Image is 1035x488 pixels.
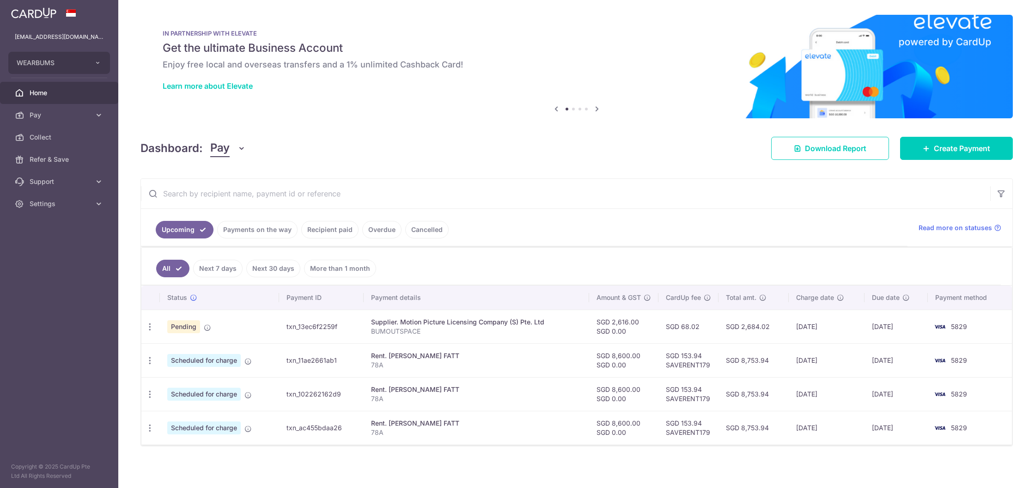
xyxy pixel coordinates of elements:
[796,293,834,302] span: Charge date
[163,81,253,91] a: Learn more about Elevate
[17,58,85,67] span: WEARBUMS
[931,422,949,433] img: Bank Card
[279,286,363,310] th: Payment ID
[658,411,718,445] td: SGD 153.94 SAVERENT179
[141,179,990,208] input: Search by recipient name, payment id or reference
[15,32,103,42] p: [EMAIL_ADDRESS][DOMAIN_NAME]
[30,199,91,208] span: Settings
[589,411,658,445] td: SGD 8,600.00 SGD 0.00
[951,356,967,364] span: 5829
[371,428,582,437] p: 78A
[301,221,359,238] a: Recipient paid
[931,355,949,366] img: Bank Card
[210,140,230,157] span: Pay
[210,140,246,157] button: Pay
[805,143,866,154] span: Download Report
[658,377,718,411] td: SGD 153.94 SAVERENT179
[589,343,658,377] td: SGD 8,600.00 SGD 0.00
[919,223,992,232] span: Read more on statuses
[193,260,243,277] a: Next 7 days
[371,419,582,428] div: Rent. [PERSON_NAME] FATT
[8,52,110,74] button: WEARBUMS
[279,377,363,411] td: txn_102262162d9
[167,293,187,302] span: Status
[718,343,789,377] td: SGD 8,753.94
[279,411,363,445] td: txn_ac455bdaa26
[919,223,1001,232] a: Read more on statuses
[900,137,1013,160] a: Create Payment
[30,133,91,142] span: Collect
[30,155,91,164] span: Refer & Save
[140,140,203,157] h4: Dashboard:
[304,260,376,277] a: More than 1 month
[167,320,200,333] span: Pending
[666,293,701,302] span: CardUp fee
[658,310,718,343] td: SGD 68.02
[789,377,864,411] td: [DATE]
[718,411,789,445] td: SGD 8,753.94
[371,394,582,403] p: 78A
[405,221,449,238] a: Cancelled
[167,421,241,434] span: Scheduled for charge
[30,110,91,120] span: Pay
[928,286,1012,310] th: Payment method
[167,388,241,401] span: Scheduled for charge
[371,385,582,394] div: Rent. [PERSON_NAME] FATT
[589,377,658,411] td: SGD 8,600.00 SGD 0.00
[371,351,582,360] div: Rent. [PERSON_NAME] FATT
[279,310,363,343] td: txn_13ec6f2259f
[789,411,864,445] td: [DATE]
[865,411,928,445] td: [DATE]
[279,343,363,377] td: txn_11ae2661ab1
[951,390,967,398] span: 5829
[718,310,789,343] td: SGD 2,684.02
[371,327,582,336] p: BUMOUTSPACE
[371,360,582,370] p: 78A
[167,354,241,367] span: Scheduled for charge
[217,221,298,238] a: Payments on the way
[789,310,864,343] td: [DATE]
[163,41,991,55] h5: Get the ultimate Business Account
[362,221,402,238] a: Overdue
[246,260,300,277] a: Next 30 days
[156,260,189,277] a: All
[30,88,91,98] span: Home
[934,143,990,154] span: Create Payment
[156,221,213,238] a: Upcoming
[951,323,967,330] span: 5829
[951,424,967,432] span: 5829
[771,137,889,160] a: Download Report
[658,343,718,377] td: SGD 153.94 SAVERENT179
[597,293,641,302] span: Amount & GST
[872,293,900,302] span: Due date
[931,321,949,332] img: Bank Card
[364,286,590,310] th: Payment details
[789,343,864,377] td: [DATE]
[11,7,56,18] img: CardUp
[371,317,582,327] div: Supplier. Motion Picture Licensing Company (S) Pte. Ltd
[718,377,789,411] td: SGD 8,753.94
[163,30,991,37] p: IN PARTNERSHIP WITH ELEVATE
[931,389,949,400] img: Bank Card
[865,343,928,377] td: [DATE]
[30,177,91,186] span: Support
[865,310,928,343] td: [DATE]
[726,293,756,302] span: Total amt.
[140,15,1013,118] img: Renovation banner
[589,310,658,343] td: SGD 2,616.00 SGD 0.00
[865,377,928,411] td: [DATE]
[163,59,991,70] h6: Enjoy free local and overseas transfers and a 1% unlimited Cashback Card!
